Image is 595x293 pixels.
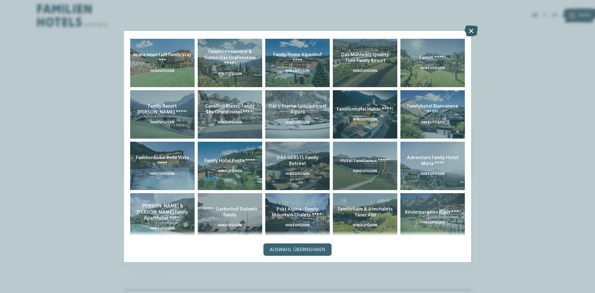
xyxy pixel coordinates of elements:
[421,121,445,124] span: hinzufügen
[285,172,310,176] span: hinzufügen
[138,104,187,115] span: Family Resort [PERSON_NAME] ****ˢ
[205,104,255,115] span: Cavallino Bianco Family Spa Grand Hotel ****ˢ
[337,107,394,112] span: Familienhotel Huber ****ˢ
[341,52,389,63] span: Das Mühlwald Quality Time Family Resort
[218,169,242,173] span: hinzufügen
[285,224,310,227] span: hinzufügen
[405,210,461,215] span: Kinderparadies Alpin ***ˢ
[272,207,324,218] span: Post Alpina - Family Mountain Chalets ****ˢ
[421,172,445,176] span: hinzufügen
[353,118,377,122] span: hinzufügen
[421,221,445,224] span: hinzufügen
[136,155,189,166] span: Familienhotel Bella Vista ****
[407,155,458,166] span: Adventure Family Hotel Maria ****
[150,69,174,73] span: hinzufügen
[269,104,327,115] span: Das 5-Sterne-Luxusretreat Alpura
[218,121,242,124] span: hinzufügen
[285,121,310,124] span: hinzufügen
[204,49,256,66] span: Familienresidence & Suiten Das Grafenstein ****ˢ
[270,247,325,252] span: Auswahl übernehmen
[218,224,242,227] span: hinzufügen
[205,158,255,163] span: Family Hotel Posta ****
[338,207,393,218] span: Familienalm & Almchalets Taser Alm
[133,52,192,63] span: linara mountain family stay ***
[277,155,319,166] span: DAS GERSTL Family Retreat
[421,66,445,70] span: hinzufügen
[285,69,310,73] span: hinzufügen
[150,172,174,176] span: hinzufügen
[150,227,174,230] span: hinzufügen
[203,207,257,218] span: ****ˢ Garberhof Dolomit Family
[353,169,377,173] span: hinzufügen
[353,224,377,227] span: hinzufügen
[353,69,377,73] span: hinzufügen
[218,72,242,76] span: hinzufügen
[273,52,322,63] span: Family Home Alpenhof ****
[150,121,174,124] span: hinzufügen
[137,204,188,220] span: [PERSON_NAME] & [PERSON_NAME] Family Aparthotel ****ˢ
[407,104,458,115] span: Familyhotel Biancaneve ****ˢ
